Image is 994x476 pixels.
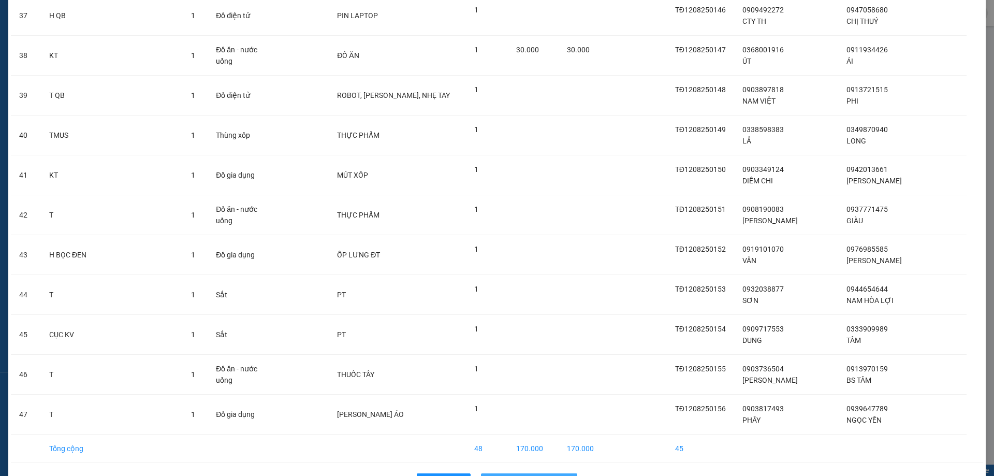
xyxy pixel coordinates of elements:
[208,315,281,355] td: Sắt
[466,435,508,463] td: 48
[11,155,41,195] td: 41
[567,46,590,54] span: 30.000
[675,365,726,373] span: TĐ1208250155
[846,17,878,25] span: CHỊ THUÝ
[474,46,478,54] span: 1
[191,11,195,20] span: 1
[337,291,346,299] span: PT
[474,85,478,94] span: 1
[337,131,379,139] span: THỰC PHẨM
[846,256,902,265] span: [PERSON_NAME]
[742,137,751,145] span: LẢ
[846,137,866,145] span: LONG
[508,435,558,463] td: 170.000
[208,355,281,395] td: Đồ ăn - nước uống
[337,171,368,179] span: MÚT XỐP
[675,6,726,14] span: TĐ1208250146
[41,315,183,355] td: CỤC KV
[474,165,478,174] span: 1
[11,315,41,355] td: 45
[846,376,871,384] span: BS TÂM
[742,376,798,384] span: [PERSON_NAME]
[516,46,539,54] span: 30.000
[846,405,888,413] span: 0939647789
[846,245,888,253] span: 0976985585
[846,416,882,424] span: NGỌC YẾN
[559,435,602,463] td: 170.000
[11,275,41,315] td: 44
[675,125,726,134] span: TĐ1208250149
[675,245,726,253] span: TĐ1208250152
[675,165,726,174] span: TĐ1208250150
[742,205,784,213] span: 0908190083
[846,285,888,293] span: 0944654644
[41,235,183,275] td: H BỌC ĐEN
[742,6,784,14] span: 0909492272
[11,76,41,116] td: 39
[208,76,281,116] td: Đồ điện tử
[846,125,888,134] span: 0349870940
[675,285,726,293] span: TĐ1208250153
[742,416,761,424] span: PHẤY
[675,46,726,54] span: TĐ1208250147
[41,275,183,315] td: T
[191,211,195,219] span: 1
[742,296,758,305] span: SƠN
[208,235,281,275] td: Đồ gia dụng
[474,285,478,293] span: 1
[742,97,776,105] span: NAM VIỆT
[846,336,861,344] span: TÂM
[41,36,183,76] td: KT
[208,395,281,435] td: Đồ gia dụng
[846,85,888,94] span: 0913721515
[742,325,784,333] span: 0909717553
[191,291,195,299] span: 1
[208,195,281,235] td: Đồ ăn - nước uống
[742,336,762,344] span: DUNG
[846,57,853,65] span: ÁI
[208,116,281,155] td: Thùng xốp
[846,365,888,373] span: 0913970159
[11,36,41,76] td: 38
[11,235,41,275] td: 43
[474,6,478,14] span: 1
[337,251,380,259] span: ỐP LƯNG ĐT
[11,116,41,155] td: 40
[742,17,766,25] span: CTY TH
[208,275,281,315] td: Sắt
[337,91,450,99] span: ROBOT, [PERSON_NAME], NHẸ TAY
[337,11,378,20] span: PIN LAPTOP
[742,85,784,94] span: 0903897818
[675,405,726,413] span: TĐ1208250156
[337,211,379,219] span: THỰC PHẨM
[191,410,195,419] span: 1
[742,365,784,373] span: 0903736504
[667,435,734,463] td: 45
[846,325,888,333] span: 0333909989
[474,405,478,413] span: 1
[41,435,183,463] td: Tổng cộng
[742,245,784,253] span: 0919101070
[11,395,41,435] td: 47
[742,165,784,174] span: 0903349124
[337,51,359,60] span: ĐỒ ĂN
[11,355,41,395] td: 46
[675,325,726,333] span: TĐ1208250154
[337,370,374,379] span: THUỐC TÂY
[474,325,478,333] span: 1
[474,205,478,213] span: 1
[208,155,281,195] td: Đồ gia dụng
[41,76,183,116] td: T QB
[11,195,41,235] td: 42
[742,217,798,225] span: [PERSON_NAME]
[191,171,195,179] span: 1
[846,97,858,105] span: PHI
[846,177,902,185] span: [PERSON_NAME]
[846,6,888,14] span: 0947058680
[337,410,404,419] span: [PERSON_NAME] ÁO
[208,36,281,76] td: Đồ ăn - nước uống
[675,205,726,213] span: TĐ1208250151
[41,355,183,395] td: T
[337,330,346,339] span: PT
[846,217,863,225] span: GIÀU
